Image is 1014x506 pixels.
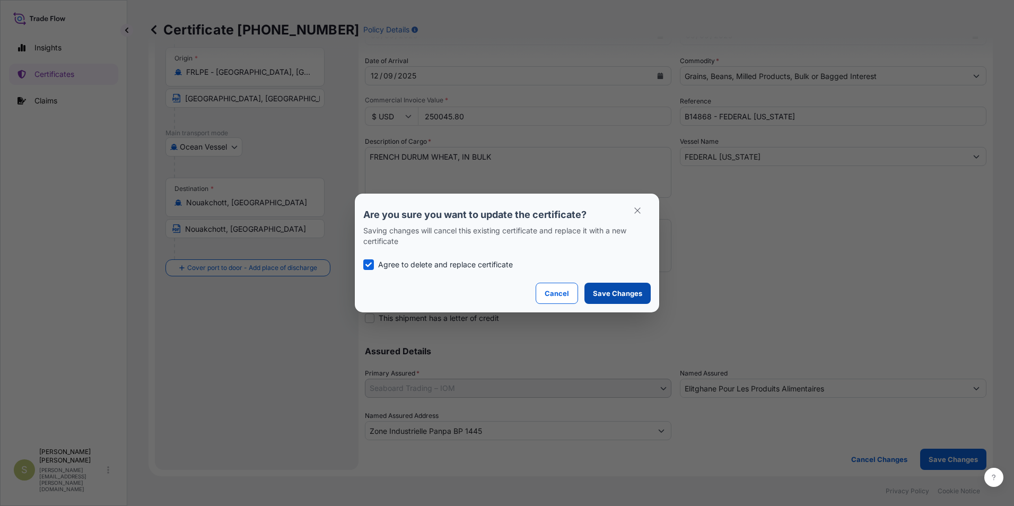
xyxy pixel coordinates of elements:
[545,288,569,299] p: Cancel
[363,208,651,221] p: Are you sure you want to update the certificate?
[378,259,513,270] p: Agree to delete and replace certificate
[536,283,578,304] button: Cancel
[363,225,651,247] p: Saving changes will cancel this existing certificate and replace it with a new certificate
[584,283,651,304] button: Save Changes
[593,288,642,299] p: Save Changes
